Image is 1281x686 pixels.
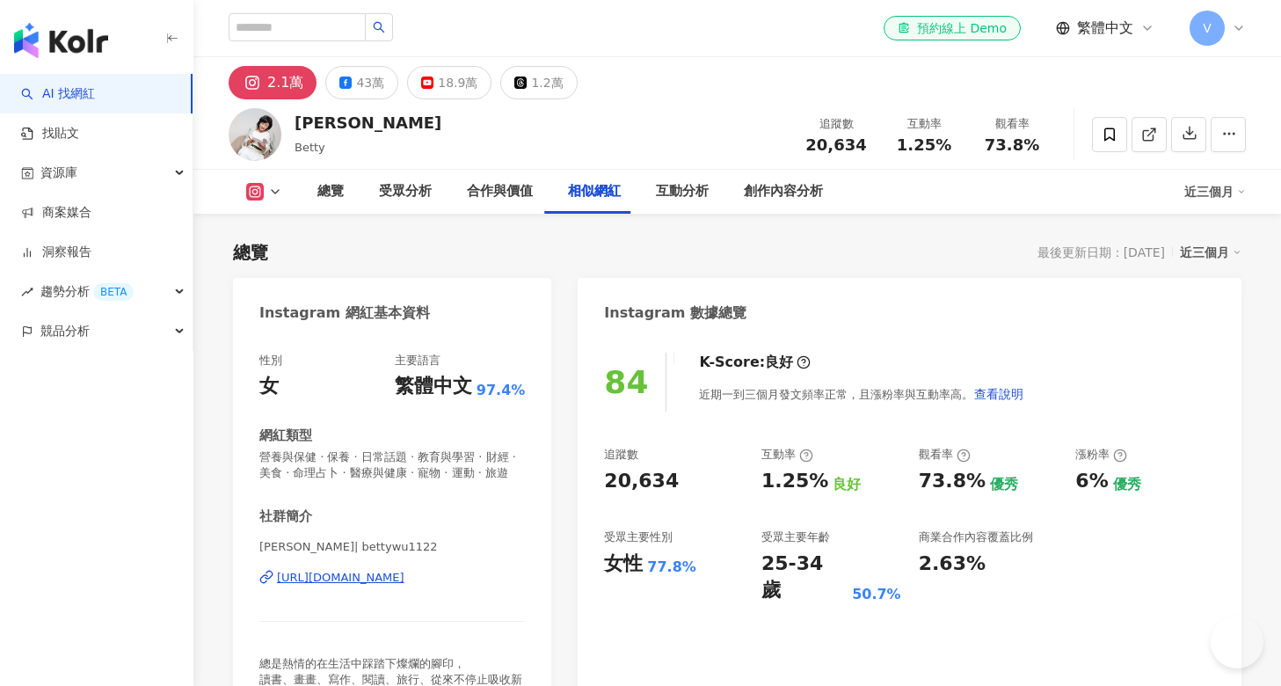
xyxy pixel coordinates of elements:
div: 觀看率 [919,447,971,463]
img: KOL Avatar [229,108,281,161]
span: 1.25% [897,136,951,154]
div: 2.63% [919,551,986,578]
div: 50.7% [852,585,901,604]
span: V [1203,18,1212,38]
div: [PERSON_NAME] [295,112,441,134]
div: [URL][DOMAIN_NAME] [277,570,404,586]
div: K-Score : [699,353,811,372]
div: 主要語言 [395,353,440,369]
div: 受眾主要年齡 [761,529,830,545]
span: 73.8% [985,136,1039,154]
div: 近期一到三個月發文頻率正常，且漲粉率與互動率高。 [699,376,1024,412]
div: 近三個月 [1184,178,1246,206]
div: 6% [1075,468,1108,495]
div: 商業合作內容覆蓋比例 [919,529,1033,545]
a: 洞察報告 [21,244,91,261]
span: 97.4% [477,381,526,400]
div: 近三個月 [1180,241,1241,264]
div: 受眾分析 [379,181,432,202]
button: 查看說明 [973,376,1024,412]
div: 優秀 [990,475,1018,494]
div: 繁體中文 [395,373,472,400]
span: 競品分析 [40,311,90,351]
div: 互動分析 [656,181,709,202]
div: Instagram 數據總覽 [604,303,746,323]
span: 20,634 [805,135,866,154]
div: 25-34 歲 [761,551,848,605]
div: 良好 [833,475,861,494]
div: 20,634 [604,468,679,495]
span: rise [21,286,33,298]
iframe: Help Scout Beacon - Open [1211,616,1263,668]
div: 女性 [604,551,643,578]
span: 營養與保健 · 保養 · 日常話題 · 教育與學習 · 財經 · 美食 · 命理占卜 · 醫療與健康 · 寵物 · 運動 · 旅遊 [259,449,525,481]
div: 2.1萬 [267,70,303,95]
a: 商案媒合 [21,204,91,222]
div: 性別 [259,353,282,369]
div: 追蹤數 [803,115,870,133]
div: 1.25% [761,468,828,495]
button: 18.9萬 [407,66,491,99]
div: 總覽 [317,181,344,202]
span: 查看說明 [974,387,1023,401]
button: 2.1萬 [229,66,317,99]
a: searchAI 找網紅 [21,85,95,103]
div: 互動率 [891,115,957,133]
div: BETA [93,283,134,301]
div: 總覽 [233,240,268,265]
div: 受眾主要性別 [604,529,673,545]
div: 優秀 [1113,475,1141,494]
span: 趨勢分析 [40,272,134,311]
div: 73.8% [919,468,986,495]
img: logo [14,23,108,58]
div: 創作內容分析 [744,181,823,202]
div: 女 [259,373,279,400]
div: 77.8% [647,558,696,577]
a: 找貼文 [21,125,79,142]
span: 繁體中文 [1077,18,1133,38]
div: 良好 [765,353,793,372]
button: 1.2萬 [500,66,577,99]
span: Betty [295,141,325,154]
div: 合作與價值 [467,181,533,202]
span: 資源庫 [40,153,77,193]
div: 1.2萬 [531,70,563,95]
div: 網紅類型 [259,427,312,445]
div: 社群簡介 [259,507,312,526]
div: 互動率 [761,447,813,463]
div: 18.9萬 [438,70,477,95]
a: 預約線上 Demo [884,16,1021,40]
div: Instagram 網紅基本資料 [259,303,430,323]
div: 觀看率 [979,115,1045,133]
div: 84 [604,364,648,400]
div: 漲粉率 [1075,447,1127,463]
div: 43萬 [356,70,384,95]
a: [URL][DOMAIN_NAME] [259,570,525,586]
div: 最後更新日期：[DATE] [1037,245,1165,259]
button: 43萬 [325,66,398,99]
span: [PERSON_NAME]| bettywu1122 [259,539,525,555]
div: 追蹤數 [604,447,638,463]
div: 相似網紅 [568,181,621,202]
span: search [373,21,385,33]
div: 預約線上 Demo [898,19,1007,37]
